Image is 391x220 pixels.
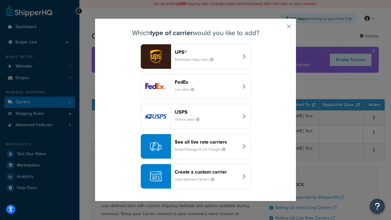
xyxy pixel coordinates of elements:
button: fedEx logoFedExList rates [141,74,250,99]
small: User-defined Carriers [175,177,219,182]
button: Create a custom carrierUser-defined Carriers [141,164,250,189]
img: fedEx logo [141,74,171,99]
img: icon-carrier-custom-c93b8a24.svg [150,170,162,182]
img: icon-carrier-liverate-becf4550.svg [150,141,162,152]
small: Online rates [175,117,204,122]
button: ups logoUPS®Published daily rates [141,44,250,69]
header: Create a custom carrier [175,169,239,175]
strong: type of carrier [150,28,193,38]
button: Open Resource Center [370,199,385,214]
h3: Which would you like to add? [110,29,281,37]
img: ups logo [141,44,171,69]
header: USPS [175,109,239,115]
header: See all live rate carriers [175,139,239,145]
header: UPS® [175,49,239,55]
button: See all live rate carriersSmall Package & LTL Freight [141,134,250,159]
img: usps logo [141,104,171,129]
header: FedEx [175,79,239,85]
button: usps logoUSPSOnline rates [141,104,250,129]
small: Published daily rates [175,57,218,62]
small: Small Package & LTL Freight [175,147,230,152]
small: List rates [175,87,199,92]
